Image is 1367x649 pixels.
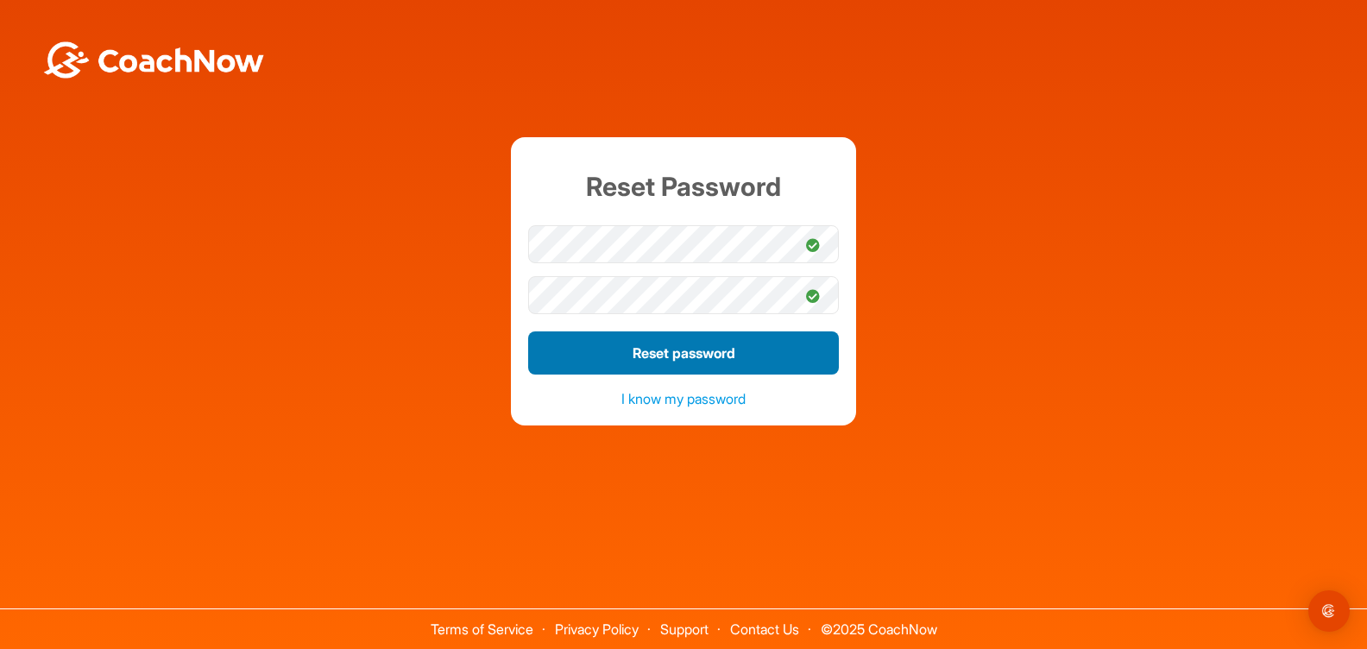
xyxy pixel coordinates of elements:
a: Contact Us [730,621,799,638]
span: © 2025 CoachNow [812,609,946,636]
a: Privacy Policy [555,621,639,638]
a: I know my password [621,390,746,407]
h1: Reset Password [528,154,839,219]
a: Support [660,621,709,638]
img: BwLJSsUCoWCh5upNqxVrqldRgqLPVwmV24tXu5FoVAoFEpwwqQ3VIfuoInZCoVCoTD4vwADAC3ZFMkVEQFDAAAAAElFTkSuQmCC [41,41,266,79]
button: Reset password [528,331,839,375]
div: Open Intercom Messenger [1308,590,1350,632]
a: Terms of Service [431,621,533,638]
